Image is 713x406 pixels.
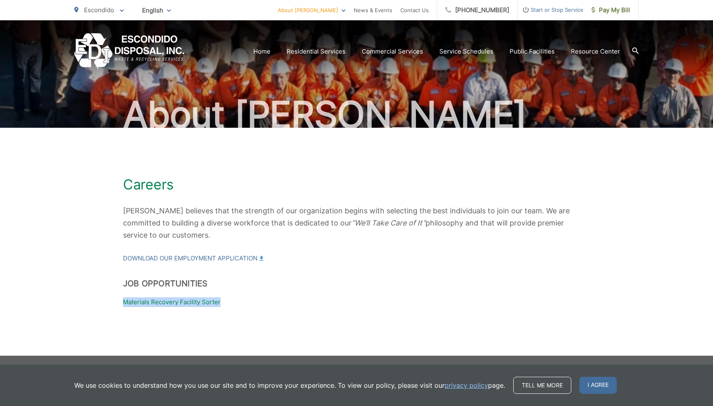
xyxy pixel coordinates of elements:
a: Commercial Services [362,47,423,56]
a: Service Schedules [439,47,493,56]
a: News & Events [354,5,392,15]
span: Escondido [84,6,114,14]
h2: About [PERSON_NAME] [74,95,639,135]
p: We use cookies to understand how you use our site and to improve your experience. To view our pol... [74,380,505,390]
span: Pay My Bill [592,5,630,15]
a: Public Facilities [510,47,555,56]
p: Materials Recovery Facility Sorter [123,297,590,307]
h2: Job Opportunities [123,279,590,288]
a: Tell me more [513,377,571,394]
span: I agree [579,377,617,394]
p: [PERSON_NAME] believes that the strength of our organization begins with selecting the best indiv... [123,205,590,241]
em: “We’ll Take Care of It” [352,219,426,227]
a: Residential Services [287,47,346,56]
a: Contact Us [400,5,429,15]
span: English [136,3,177,17]
a: About [PERSON_NAME] [278,5,346,15]
h1: Careers [123,176,590,193]
a: Home [253,47,270,56]
a: EDCD logo. Return to the homepage. [74,33,184,69]
a: Download our Employment Application [123,253,264,263]
a: Resource Center [571,47,620,56]
a: privacy policy [445,380,488,390]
